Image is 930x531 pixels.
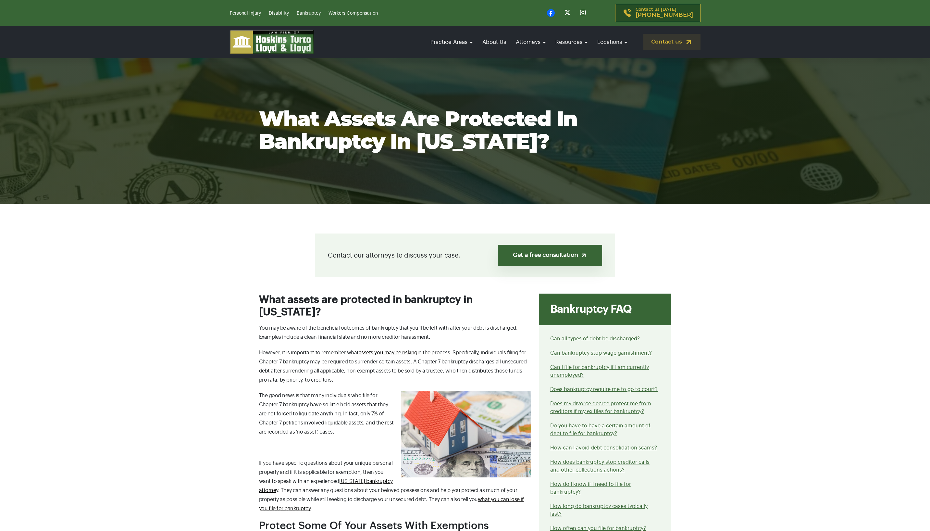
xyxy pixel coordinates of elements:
span: If you have specific questions about your unique personal property and if it is applicable for ex... [259,461,393,484]
img: Protected assets from bankruptcy [401,391,531,478]
div: Bankruptcy FAQ [539,294,671,325]
h1: What assets are protected in bankruptcy in [US_STATE]? [259,108,671,154]
a: Personal Injury [230,11,261,16]
a: Bankruptcy [297,11,321,16]
p: Contact us [DATE] [636,7,693,19]
a: Can bankruptcy stop wage garnishment? [550,350,652,356]
div: Contact our attorneys to discuss your case. [315,234,615,277]
a: [US_STATE] bankruptcy attorney [259,479,393,493]
a: Get a free consultation [498,245,602,266]
a: Workers Compensation [329,11,378,16]
span: However, it is important to remember what in the process. Specifically, individuals filing for Ch... [259,350,527,383]
a: Can I file for bankruptcy if I am currently unemployed? [550,365,649,378]
span: [PHONE_NUMBER] [636,12,693,19]
a: Resources [552,33,591,51]
a: Practice Areas [427,33,476,51]
a: Contact us [643,34,701,50]
a: Attorneys [513,33,549,51]
a: Contact us [DATE][PHONE_NUMBER] [615,4,701,22]
a: what you can lose if you file for bankruptcy [259,497,524,511]
a: Do you have to have a certain amount of debt to file for bankruptcy? [550,423,651,436]
a: Does bankruptcy require me to go to court? [550,387,658,392]
span: . They can answer any questions about your beloved possessions and help you protect as much of yo... [259,488,524,511]
a: How do I know if I need to file for bankruptcy? [550,482,631,495]
a: About Us [479,33,509,51]
a: How long do bankruptcy cases typically last? [550,504,648,517]
img: logo [230,30,314,54]
span: Protect Some Of Your Assets With Exemptions [259,521,489,531]
a: How can I avoid debt consolidation scams? [550,445,657,450]
a: Can all types of debt be discharged? [550,336,640,341]
a: How does bankruptcy stop creditor calls and other collections actions? [550,460,650,473]
a: How often can you file for bankruptcy? [550,526,646,531]
a: Disability [269,11,289,16]
span: The good news is that many individuals who file for Chapter 7 bankruptcy have so little held asse... [259,393,394,435]
a: Locations [594,33,630,51]
span: What assets are protected in bankruptcy in [US_STATE]? [259,295,473,317]
span: You may be aware of the beneficial outcomes of bankruptcy that you’ll be left with after your deb... [259,325,518,340]
a: Does my divorce decree protect me from creditors if my ex files for bankruptcy? [550,401,651,414]
a: assets you may be risking [359,350,417,355]
img: arrow-up-right-light.svg [580,252,587,259]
